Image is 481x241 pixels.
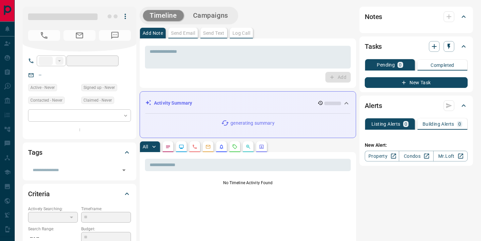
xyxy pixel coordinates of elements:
span: No Number [28,30,60,41]
svg: Notes [165,144,171,149]
h2: Tasks [365,41,382,52]
p: Timeframe: [81,206,131,212]
p: Add Note [143,31,163,35]
p: New Alert: [365,142,468,149]
a: Condos [399,151,433,161]
p: Budget: [81,226,131,232]
h2: Criteria [28,189,50,199]
p: Completed [431,63,454,68]
h2: Alerts [365,100,382,111]
div: Tasks [365,38,468,54]
p: Search Range: [28,226,78,232]
svg: Emails [205,144,211,149]
p: 0 [458,122,461,126]
p: Actively Searching: [28,206,78,212]
button: Open [119,165,129,175]
p: Building Alerts [423,122,454,126]
div: Notes [365,9,468,25]
span: Active - Never [30,84,55,91]
p: 0 [405,122,407,126]
p: All [143,144,148,149]
p: No Timeline Activity Found [145,180,351,186]
p: Pending [377,63,395,67]
h2: Notes [365,11,382,22]
svg: Requests [232,144,237,149]
button: New Task [365,77,468,88]
svg: Calls [192,144,197,149]
div: Activity Summary [145,97,350,109]
span: No Email [63,30,96,41]
p: Activity Summary [154,100,192,107]
button: Campaigns [186,10,235,21]
span: Claimed - Never [84,97,112,104]
span: No Number [99,30,131,41]
svg: Listing Alerts [219,144,224,149]
p: Listing Alerts [371,122,400,126]
svg: Agent Actions [259,144,264,149]
svg: Opportunities [246,144,251,149]
a: -- [39,72,41,78]
p: generating summary [230,120,274,127]
div: Criteria [28,186,131,202]
div: Tags [28,144,131,160]
p: 0 [399,63,402,67]
button: Timeline [143,10,184,21]
a: Property [365,151,399,161]
div: Alerts [365,98,468,114]
span: Signed up - Never [84,84,115,91]
svg: Lead Browsing Activity [179,144,184,149]
a: Mr.Loft [433,151,468,161]
h2: Tags [28,147,42,158]
span: Contacted - Never [30,97,62,104]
